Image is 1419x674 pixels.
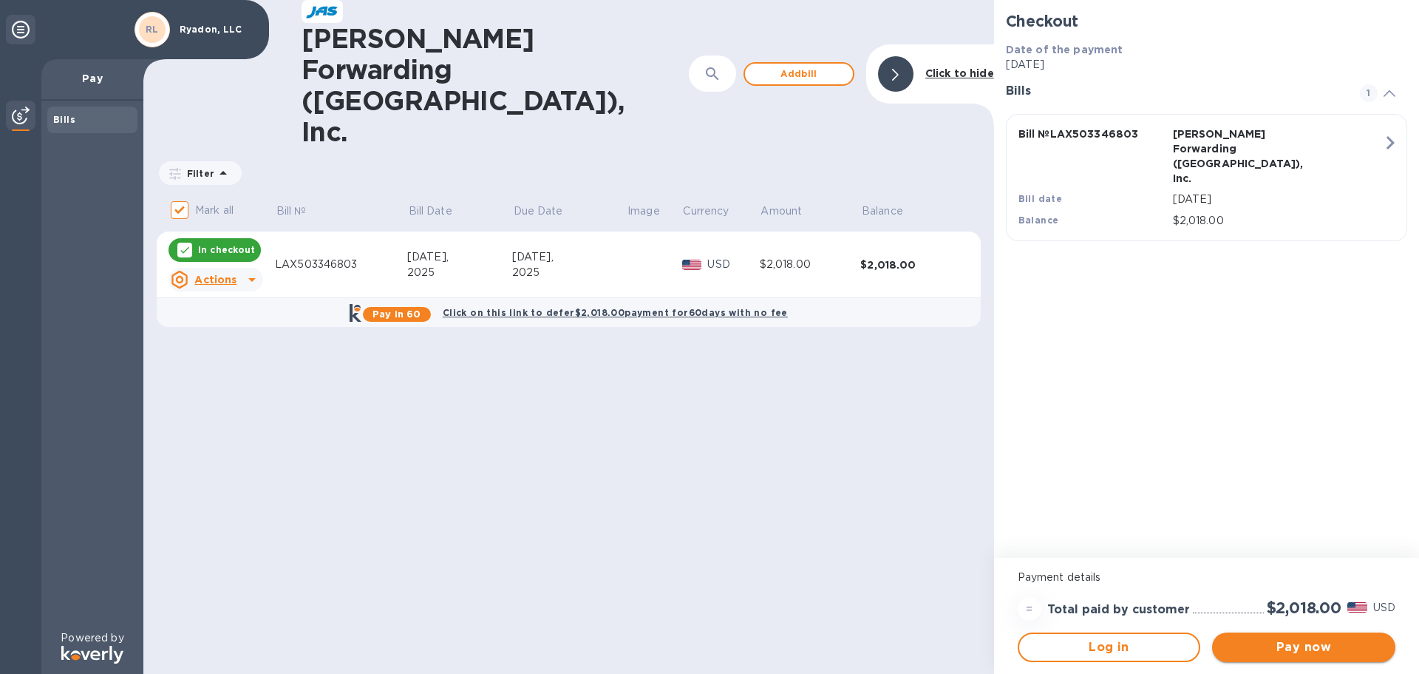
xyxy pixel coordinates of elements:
[1018,193,1063,204] b: Bill date
[860,257,962,272] div: $2,018.00
[443,307,788,318] b: Click on this link to defer $2,018.00 payment for 60 days with no fee
[627,203,660,219] p: Image
[1373,600,1395,616] p: USD
[407,249,512,265] div: [DATE],
[1347,602,1367,613] img: USD
[409,203,472,219] span: Bill Date
[1018,597,1041,621] div: =
[925,67,994,79] b: Click to hide
[1173,192,1383,207] p: [DATE]
[198,243,255,256] p: In checkout
[53,71,132,86] p: Pay
[1006,57,1407,73] p: [DATE]
[512,265,627,280] div: 2025
[181,167,214,180] p: Filter
[707,257,759,272] p: USD
[743,62,854,86] button: Addbill
[862,203,903,219] p: Balance
[1360,84,1378,102] span: 1
[514,203,563,219] p: Due Date
[1173,127,1321,186] p: [PERSON_NAME] Forwarding ([GEOGRAPHIC_DATA]), Inc.
[1212,633,1395,662] button: Pay now
[760,203,821,219] span: Amount
[760,203,802,219] p: Amount
[61,646,123,664] img: Logo
[276,203,326,219] span: Bill №
[1006,44,1123,55] b: Date of the payment
[1006,84,1342,98] h3: Bills
[409,203,452,219] p: Bill Date
[276,203,307,219] p: Bill №
[275,257,407,272] div: LAX503346803
[1018,127,1167,141] p: Bill № LAX503346803
[1018,570,1395,585] p: Payment details
[302,23,649,147] h1: [PERSON_NAME] Forwarding ([GEOGRAPHIC_DATA]), Inc.
[1018,633,1201,662] button: Log in
[514,203,582,219] span: Due Date
[407,265,512,280] div: 2025
[53,114,75,125] b: Bills
[682,260,702,270] img: USD
[862,203,922,219] span: Balance
[1031,638,1188,656] span: Log in
[194,274,236,286] u: Actions
[195,203,234,218] p: Mark all
[1173,213,1383,229] p: $2,018.00
[512,249,627,265] div: [DATE],
[1267,599,1341,617] h2: $2,018.00
[757,65,841,83] span: Add bill
[1018,215,1059,226] b: Balance
[1006,114,1407,241] button: Bill №LAX503346803[PERSON_NAME] Forwarding ([GEOGRAPHIC_DATA]), Inc.Bill date[DATE]Balance$2,018.00
[180,24,253,35] p: Ryadon, LLC
[1047,603,1190,617] h3: Total paid by customer
[683,203,729,219] p: Currency
[1006,12,1407,30] h2: Checkout
[146,24,159,35] b: RL
[372,309,421,320] b: Pay in 60
[760,257,861,272] div: $2,018.00
[1224,638,1384,656] span: Pay now
[61,630,123,646] p: Powered by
